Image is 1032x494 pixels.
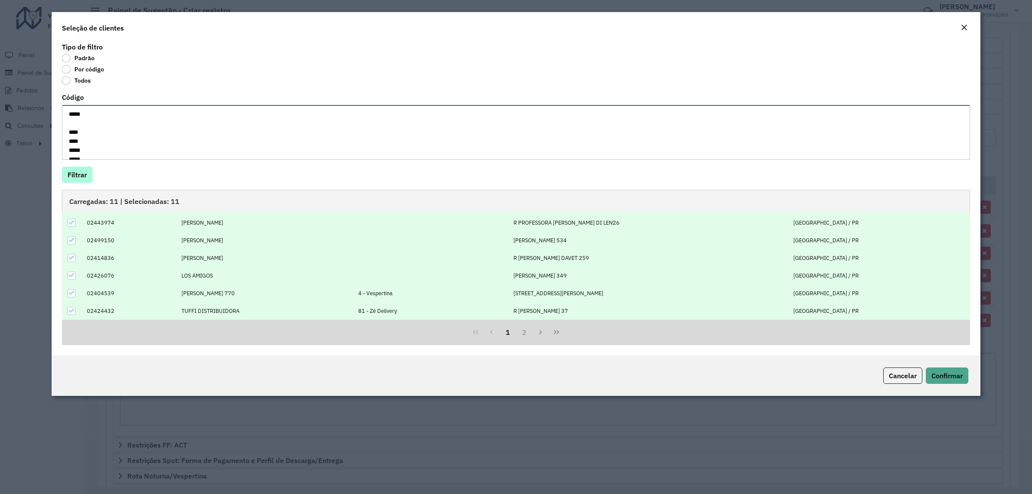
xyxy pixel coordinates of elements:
[62,54,95,62] label: Padrão
[958,22,970,34] button: Close
[62,76,91,85] label: Todos
[62,92,84,102] label: Código
[177,249,353,267] td: [PERSON_NAME]
[789,302,970,320] td: [GEOGRAPHIC_DATA] / PR
[516,324,532,340] button: 2
[62,65,104,74] label: Por código
[353,302,509,320] td: 81 - Zé Delivery
[789,267,970,284] td: [GEOGRAPHIC_DATA] / PR
[509,214,789,232] td: R PROFESSORA [PERSON_NAME] DI LEN26
[62,190,970,212] div: Carregadas: 11 | Selecionadas: 11
[62,23,124,33] h4: Seleção de clientes
[82,214,177,232] td: 02443974
[548,324,565,340] button: Last Page
[353,284,509,302] td: 4 - Vespertina
[889,371,917,380] span: Cancelar
[931,371,963,380] span: Confirmar
[62,167,92,183] button: Filtrar
[509,302,789,320] td: R [PERSON_NAME] 37
[177,302,353,320] td: TUFFI DISTRIBUIDORA
[177,284,353,302] td: [PERSON_NAME] 770
[177,267,353,284] td: LOS AMIGOS
[62,42,103,52] label: Tipo de filtro
[509,284,789,302] td: [STREET_ADDRESS][PERSON_NAME]
[789,249,970,267] td: [GEOGRAPHIC_DATA] / PR
[177,214,353,232] td: [PERSON_NAME]
[500,324,516,340] button: 1
[177,232,353,249] td: [PERSON_NAME]
[509,267,789,284] td: [PERSON_NAME] 349
[883,367,922,384] button: Cancelar
[789,214,970,232] td: [GEOGRAPHIC_DATA] / PR
[961,24,967,31] em: Fechar
[82,302,177,320] td: 02424432
[789,232,970,249] td: [GEOGRAPHIC_DATA] / PR
[82,249,177,267] td: 02414836
[509,249,789,267] td: R [PERSON_NAME] DAVET 259
[82,284,177,302] td: 02404539
[926,367,968,384] button: Confirmar
[509,232,789,249] td: [PERSON_NAME] 534
[789,284,970,302] td: [GEOGRAPHIC_DATA] / PR
[532,324,549,340] button: Next Page
[82,267,177,284] td: 02426076
[82,232,177,249] td: 02499150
